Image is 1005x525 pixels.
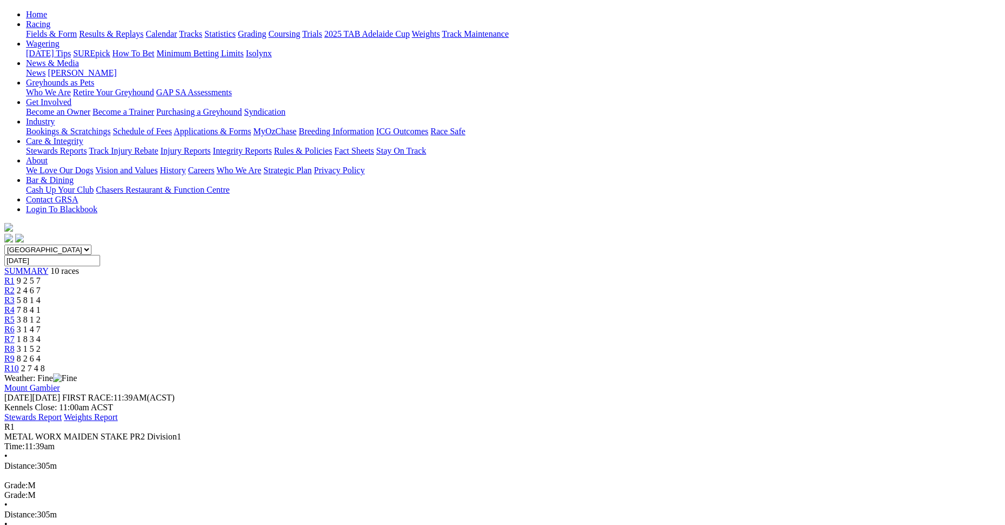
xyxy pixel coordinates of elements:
a: Minimum Betting Limits [156,49,244,58]
a: Login To Blackbook [26,205,97,214]
a: News & Media [26,58,79,68]
a: Contact GRSA [26,195,78,204]
a: Syndication [244,107,285,116]
a: Racing [26,19,50,29]
div: About [26,166,1001,175]
a: Race Safe [430,127,465,136]
span: Grade: [4,481,28,490]
a: R4 [4,305,15,314]
span: Grade: [4,490,28,500]
a: Schedule of Fees [113,127,172,136]
a: [PERSON_NAME] [48,68,116,77]
input: Select date [4,255,100,266]
a: ICG Outcomes [376,127,428,136]
span: 9 2 5 7 [17,276,41,285]
img: twitter.svg [15,234,24,242]
a: R5 [4,315,15,324]
span: 8 2 6 4 [17,354,41,363]
a: Integrity Reports [213,146,272,155]
img: logo-grsa-white.png [4,223,13,232]
a: Retire Your Greyhound [73,88,154,97]
a: Industry [26,117,55,126]
span: R1 [4,422,15,431]
div: 11:39am [4,442,1001,451]
span: [DATE] [4,393,60,402]
a: Coursing [268,29,300,38]
a: Home [26,10,47,19]
a: 2025 TAB Adelaide Cup [324,29,410,38]
a: Bar & Dining [26,175,74,185]
div: 305m [4,461,1001,471]
div: M [4,481,1001,490]
a: Who We Are [216,166,261,175]
a: Weights Report [64,412,118,422]
span: [DATE] [4,393,32,402]
a: Injury Reports [160,146,211,155]
span: Weather: Fine [4,373,77,383]
a: Isolynx [246,49,272,58]
span: 3 8 1 2 [17,315,41,324]
span: R10 [4,364,19,373]
span: 3 1 5 2 [17,344,41,353]
a: Tracks [179,29,202,38]
span: 2 4 6 7 [17,286,41,295]
div: M [4,490,1001,500]
a: Greyhounds as Pets [26,78,94,87]
span: Distance: [4,510,37,519]
a: R8 [4,344,15,353]
a: Become a Trainer [93,107,154,116]
a: Rules & Policies [274,146,332,155]
a: How To Bet [113,49,155,58]
a: Vision and Values [95,166,157,175]
a: Who We Are [26,88,71,97]
a: Fields & Form [26,29,77,38]
div: Racing [26,29,1001,39]
a: We Love Our Dogs [26,166,93,175]
a: Purchasing a Greyhound [156,107,242,116]
a: About [26,156,48,165]
a: R2 [4,286,15,295]
a: R9 [4,354,15,363]
span: 2 7 4 8 [21,364,45,373]
span: 5 8 1 4 [17,296,41,305]
div: Kennels Close: 11:00am ACST [4,403,1001,412]
span: 3 1 4 7 [17,325,41,334]
a: Track Maintenance [442,29,509,38]
a: Results & Replays [79,29,143,38]
a: Privacy Policy [314,166,365,175]
span: • [4,451,8,461]
span: 7 8 4 1 [17,305,41,314]
a: Grading [238,29,266,38]
span: R7 [4,334,15,344]
span: 10 races [50,266,79,275]
span: SUMMARY [4,266,48,275]
a: Track Injury Rebate [89,146,158,155]
a: Weights [412,29,440,38]
a: Stay On Track [376,146,426,155]
a: [DATE] Tips [26,49,71,58]
a: Wagering [26,39,60,48]
a: Bookings & Scratchings [26,127,110,136]
a: Chasers Restaurant & Function Centre [96,185,229,194]
img: facebook.svg [4,234,13,242]
a: Stewards Reports [26,146,87,155]
a: Care & Integrity [26,136,83,146]
a: R1 [4,276,15,285]
a: News [26,68,45,77]
a: Statistics [205,29,236,38]
a: GAP SA Assessments [156,88,232,97]
a: Mount Gambier [4,383,60,392]
a: Get Involved [26,97,71,107]
a: Breeding Information [299,127,374,136]
div: Get Involved [26,107,1001,117]
a: R6 [4,325,15,334]
a: Stewards Report [4,412,62,422]
a: R3 [4,296,15,305]
a: Careers [188,166,214,175]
